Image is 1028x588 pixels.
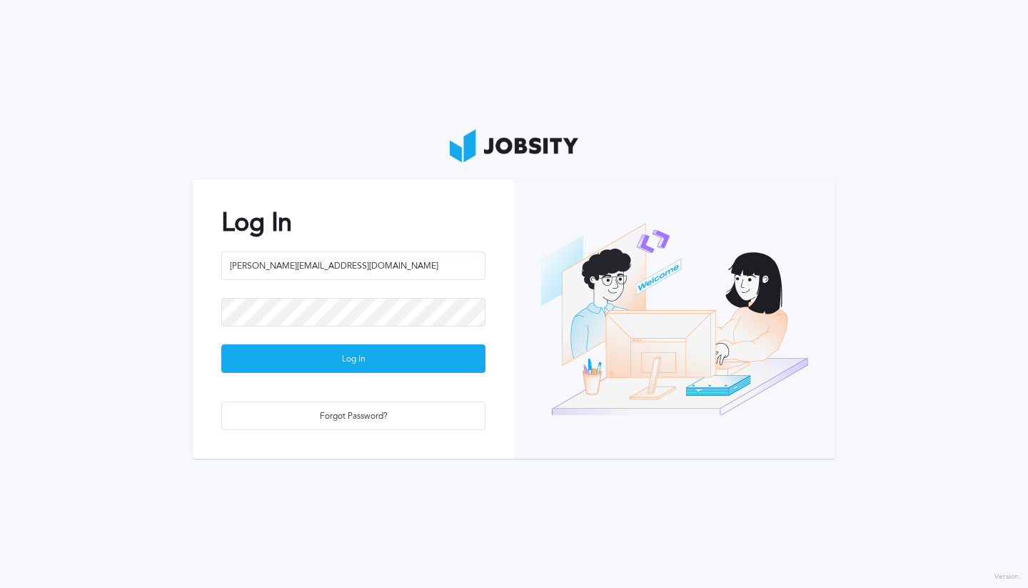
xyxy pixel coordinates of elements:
input: Email [221,251,485,280]
button: Log In [221,344,485,373]
label: Version: [994,573,1021,582]
div: Log In [222,345,485,374]
h2: Log In [221,208,485,237]
div: Forgot Password? [222,402,485,431]
button: Forgot Password? [221,402,485,430]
